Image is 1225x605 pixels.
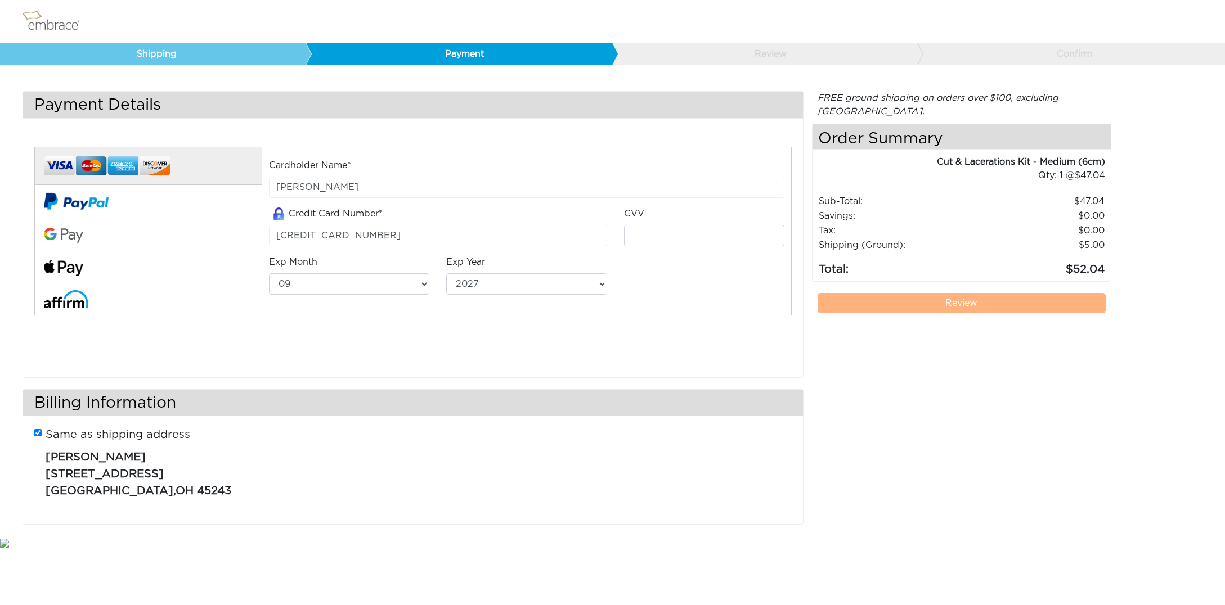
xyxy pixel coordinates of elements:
[44,185,109,218] img: paypal-v2.png
[813,155,1105,169] div: Cut & Lacerations Kit - Medium (6cm)
[813,124,1111,150] h4: Order Summary
[1075,171,1105,180] span: 47.04
[46,485,173,496] span: [GEOGRAPHIC_DATA]
[917,43,1223,65] a: Confirm
[23,390,803,416] h3: Billing Information
[44,290,88,308] img: affirm-logo.svg
[44,153,170,179] img: credit-cards.png
[976,194,1105,209] td: 47.04
[269,255,317,269] label: Exp Month
[976,209,1105,223] td: 0.00
[612,43,918,65] a: Review
[197,485,231,496] span: 45243
[818,293,1106,313] a: Review
[827,169,1105,182] div: 1 @
[624,207,644,220] label: CVV
[269,207,289,220] img: amazon-lock.png
[23,92,803,118] h3: Payment Details
[269,159,351,172] label: Cardholder Name*
[20,7,93,35] img: logo.png
[44,228,83,243] img: Google-Pay-Logo.svg
[976,252,1105,278] td: 52.04
[818,194,976,209] td: Sub-Total:
[46,468,164,480] span: [STREET_ADDRESS]
[269,207,383,221] label: Credit Card Number*
[818,209,976,223] td: Savings :
[818,238,976,252] td: Shipping (Ground):
[818,223,976,238] td: Tax:
[176,485,194,496] span: OH
[976,238,1105,252] td: $5.00
[46,452,146,463] span: [PERSON_NAME]
[306,43,612,65] a: Payment
[44,260,83,276] img: fullApplePay.png
[46,443,783,499] p: ,
[46,426,190,443] label: Same as shipping address
[446,255,485,269] label: Exp Year
[812,91,1111,118] div: FREE ground shipping on orders over $100, excluding [GEOGRAPHIC_DATA].
[818,252,976,278] td: Total:
[976,223,1105,238] td: 0.00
